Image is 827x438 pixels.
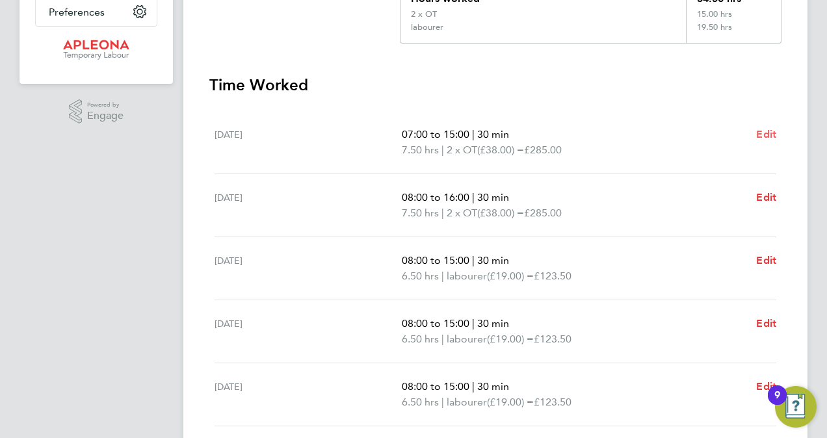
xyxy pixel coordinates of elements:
[534,270,571,282] span: £123.50
[756,191,776,203] span: Edit
[402,254,469,266] span: 08:00 to 15:00
[477,128,509,140] span: 30 min
[215,316,402,347] div: [DATE]
[441,396,444,408] span: |
[402,144,439,156] span: 7.50 hrs
[686,22,781,43] div: 19.50 hrs
[477,254,509,266] span: 30 min
[402,128,469,140] span: 07:00 to 15:00
[524,144,562,156] span: £285.00
[472,254,475,266] span: |
[477,380,509,393] span: 30 min
[756,127,776,142] a: Edit
[411,9,437,19] div: 2 x OT
[534,333,571,345] span: £123.50
[402,207,439,219] span: 7.50 hrs
[477,191,509,203] span: 30 min
[756,190,776,205] a: Edit
[477,144,524,156] span: (£38.00) =
[447,394,487,410] span: labourer
[447,205,477,221] span: 2 x OT
[215,379,402,410] div: [DATE]
[215,253,402,284] div: [DATE]
[775,386,817,428] button: Open Resource Center, 9 new notifications
[215,190,402,221] div: [DATE]
[402,191,469,203] span: 08:00 to 16:00
[402,396,439,408] span: 6.50 hrs
[447,331,487,347] span: labourer
[774,395,780,412] div: 9
[441,270,444,282] span: |
[35,40,157,60] a: Go to home page
[756,254,776,266] span: Edit
[487,270,534,282] span: (£19.00) =
[756,379,776,394] a: Edit
[447,142,477,158] span: 2 x OT
[756,128,776,140] span: Edit
[686,9,781,22] div: 15.00 hrs
[524,207,562,219] span: £285.00
[477,207,524,219] span: (£38.00) =
[756,253,776,268] a: Edit
[472,128,475,140] span: |
[63,40,129,60] img: apleona-logo-retina.png
[472,317,475,329] span: |
[472,191,475,203] span: |
[402,380,469,393] span: 08:00 to 15:00
[402,270,439,282] span: 6.50 hrs
[477,317,509,329] span: 30 min
[441,207,444,219] span: |
[472,380,475,393] span: |
[402,317,469,329] span: 08:00 to 15:00
[215,127,402,158] div: [DATE]
[487,396,534,408] span: (£19.00) =
[441,333,444,345] span: |
[756,380,776,393] span: Edit
[411,22,443,32] div: labourer
[441,144,444,156] span: |
[756,316,776,331] a: Edit
[447,268,487,284] span: labourer
[487,333,534,345] span: (£19.00) =
[69,99,124,124] a: Powered byEngage
[402,333,439,345] span: 6.50 hrs
[87,99,124,110] span: Powered by
[756,317,776,329] span: Edit
[49,6,105,18] span: Preferences
[87,110,124,122] span: Engage
[209,75,781,96] h3: Time Worked
[534,396,571,408] span: £123.50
